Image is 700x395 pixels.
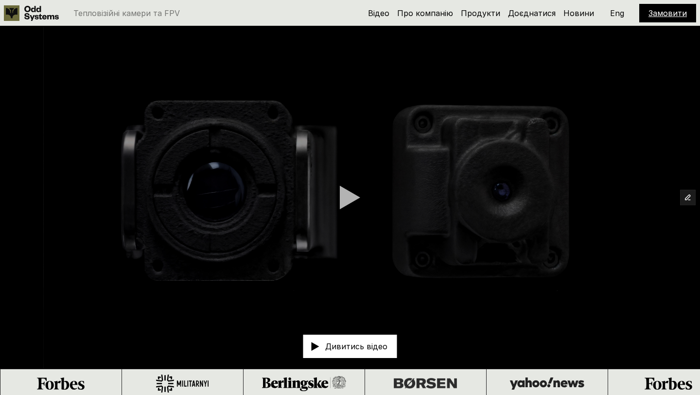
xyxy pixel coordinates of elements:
[648,8,687,18] a: Замовити
[563,8,594,18] a: Новини
[73,9,180,17] p: Тепловізійні камери та FPV
[610,9,624,17] p: Eng
[368,8,389,18] a: Відео
[397,8,453,18] a: Про компанію
[681,190,695,205] button: Edit Framer Content
[508,8,556,18] a: Доєднатися
[461,8,500,18] a: Продукти
[325,342,387,350] p: Дивитись відео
